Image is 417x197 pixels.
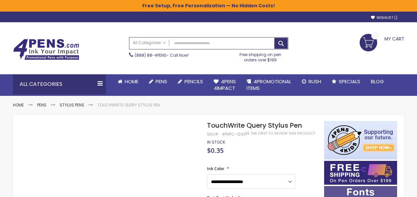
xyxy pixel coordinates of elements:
img: Free shipping on orders over $199 [324,161,397,185]
a: Be the first to review this product [245,131,315,136]
a: 4Pens4impact [208,74,241,96]
span: All Categories [133,40,166,45]
div: Free shipping on pen orders over $199 [233,49,288,63]
span: - Call Now! [135,52,189,58]
a: Stylus Pens [60,102,84,108]
img: 4Pens Custom Pens and Promotional Products [13,39,79,60]
span: In stock [207,139,225,145]
a: Home [13,102,24,108]
a: Home [112,74,144,89]
strong: SKU [207,131,219,137]
span: Blog [371,78,384,85]
a: (888) 88-4PENS [135,52,167,58]
span: Pencils [184,78,203,85]
a: Pens [37,102,46,108]
a: Specials [326,74,366,89]
a: 4PROMOTIONALITEMS [241,74,297,96]
a: Pens [144,74,173,89]
span: Ink Color [207,166,224,171]
a: Pencils [173,74,208,89]
img: 4pens 4 kids [324,121,397,160]
a: All Categories [129,37,169,48]
a: Rush [297,74,326,89]
span: 4Pens 4impact [214,78,236,92]
span: Pens [156,78,167,85]
a: Blog [366,74,389,89]
span: TouchWrite Query Stylus Pen [207,121,302,130]
span: $0.35 [207,146,224,155]
span: Home [125,78,138,85]
span: Rush [309,78,321,85]
span: Specials [339,78,360,85]
a: Wishlist [371,15,397,20]
div: All Categories [13,74,106,94]
span: 4PROMOTIONAL ITEMS [246,78,291,92]
div: 4PHPC-1243 [222,132,245,137]
div: Availability [207,140,225,145]
li: TouchWrite Query Stylus Pen [98,102,160,108]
